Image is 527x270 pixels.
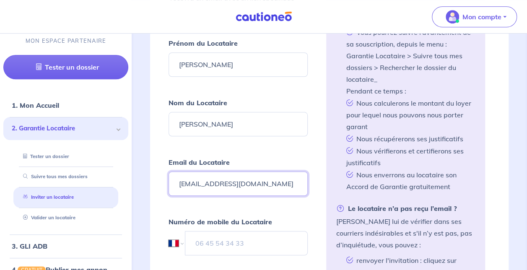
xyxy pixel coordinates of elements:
[12,101,59,110] a: 1. Mon Accueil
[432,6,517,27] button: illu_account_valid_menu.svgMon compte
[169,112,307,136] input: Ex : Durand
[232,11,295,22] img: Cautioneo
[462,12,501,22] p: Mon compte
[169,52,307,77] input: Ex : John
[20,153,69,159] a: Tester un dossier
[3,97,128,114] div: 1. Mon Accueil
[20,174,88,180] a: Suivre tous mes dossiers
[13,211,118,225] div: Valider un locataire
[446,10,459,23] img: illu_account_valid_menu.svg
[12,242,47,250] a: 3. GLI ADB
[185,231,307,255] input: 06 45 54 34 33
[13,150,118,164] div: Tester un dossier
[3,238,128,254] div: 3. GLI ADB
[343,132,475,145] li: Nous récupérerons ses justificatifs
[3,117,128,140] div: 2. Garantie Locataire
[12,124,114,134] span: 2. Garantie Locataire
[13,170,118,184] div: Suivre tous mes dossiers
[343,26,475,97] li: Vous pourrez suivre l’avancement de sa souscription, depuis le menu : Garantie Locataire > Suivre...
[26,37,106,45] p: MON ESPACE PARTENAIRE
[336,202,457,214] strong: Le locataire n’a pas reçu l’email ?
[343,97,475,132] li: Nous calculerons le montant du loyer pour lequel nous pouvons nous porter garant
[169,218,272,226] strong: Numéro de mobile du Locataire
[169,99,227,107] strong: Nom du Locataire
[13,191,118,205] div: Inviter un locataire
[169,158,230,166] strong: Email du Locataire
[3,55,128,80] a: Tester un dossier
[169,39,238,47] strong: Prénom du Locataire
[169,171,307,196] input: Ex : john.doe@gmail.com
[343,169,475,192] li: Nous enverrons au locataire son Accord de Garantie gratuitement
[20,195,74,200] a: Inviter un locataire
[20,215,75,221] a: Valider un locataire
[343,145,475,169] li: Nous vérifierons et certifierons ses justificatifs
